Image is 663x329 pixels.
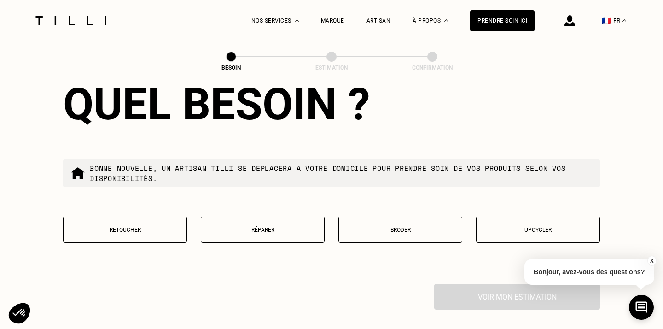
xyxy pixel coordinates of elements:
p: Broder [343,227,457,233]
button: Broder [338,217,462,243]
img: Menu déroulant [295,19,299,22]
img: commande à domicile [70,166,85,181]
p: Bonjour, avez-vous des questions? [524,259,654,285]
p: Réparer [206,227,320,233]
img: icône connexion [564,15,575,26]
a: Marque [321,18,344,24]
img: Menu déroulant à propos [444,19,448,22]
button: Retoucher [63,217,187,243]
div: Estimation [285,65,378,71]
button: Upcycler [476,217,600,243]
p: Retoucher [68,227,182,233]
p: Upcycler [481,227,595,233]
button: X [647,256,656,266]
p: Bonne nouvelle, un artisan tilli se déplacera à votre domicile pour prendre soin de vos produits ... [90,163,593,183]
img: menu déroulant [622,19,626,22]
div: Confirmation [386,65,478,71]
button: Réparer [201,217,325,243]
div: Besoin [185,65,277,71]
div: Quel besoin ? [63,78,600,130]
a: Artisan [366,18,391,24]
a: Prendre soin ici [470,10,535,31]
span: 🇫🇷 [602,16,611,25]
img: Logo du service de couturière Tilli [32,16,110,25]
